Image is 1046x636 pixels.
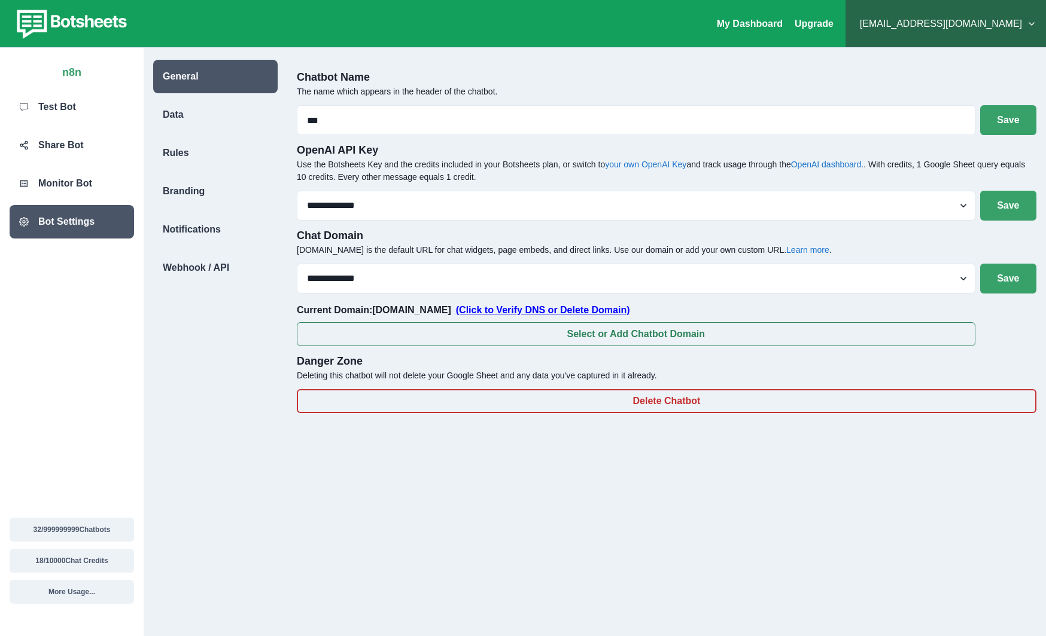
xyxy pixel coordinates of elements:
[297,228,1036,244] p: Chat Domain
[38,100,76,114] p: Test Bot
[163,146,189,160] p: Rules
[717,19,783,29] a: My Dashboard
[163,261,229,275] p: Webhook / API
[144,98,287,132] a: Data
[980,105,1036,135] button: Save
[980,191,1036,221] button: Save
[144,136,287,170] a: Rules
[297,158,1036,184] p: Use the Botsheets Key and the credits included in your Botsheets plan, or switch to and track usa...
[163,69,199,84] p: General
[297,142,1036,158] p: OpenAI API Key
[456,305,630,315] span: (Click to Verify DNS or Delete Domain)
[38,215,95,229] p: Bot Settings
[791,160,863,169] a: OpenAI dashboard.
[297,389,1036,413] button: Delete Chatbot
[10,549,134,573] button: 18/10000Chat Credits
[62,60,81,81] p: n8n
[297,353,1036,369] p: Danger Zone
[38,138,84,152] p: Share Bot
[297,303,975,317] p: Current Domain: [DOMAIN_NAME]
[163,108,184,122] p: Data
[144,175,287,208] a: Branding
[144,251,287,285] a: Webhook / API
[163,222,221,237] p: Notifications
[38,176,92,191] p: Monitor Bot
[144,60,287,93] a: General
[855,12,1036,36] button: [EMAIL_ADDRESS][DOMAIN_NAME]
[297,85,1036,98] p: The name which appears in the header of the chatbot.
[163,184,205,198] p: Branding
[10,580,134,604] button: More Usage...
[10,7,130,41] img: botsheets-logo.png
[786,245,829,255] a: Learn more
[795,19,834,29] a: Upgrade
[297,69,1036,85] p: Chatbot Name
[297,322,975,346] button: Select or Add Chatbot Domain
[297,244,1036,256] p: [DOMAIN_NAME] is the default URL for chat widgets, page embeds, and direct links. Use our domain ...
[980,264,1036,293] button: Save
[297,369,1036,382] p: Deleting this chatbot will not delete your Google Sheet and any data you've captured in it already.
[10,518,134,542] button: 32/999999999Chatbots
[605,160,686,169] a: your own OpenAI Key
[144,213,287,246] a: Notifications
